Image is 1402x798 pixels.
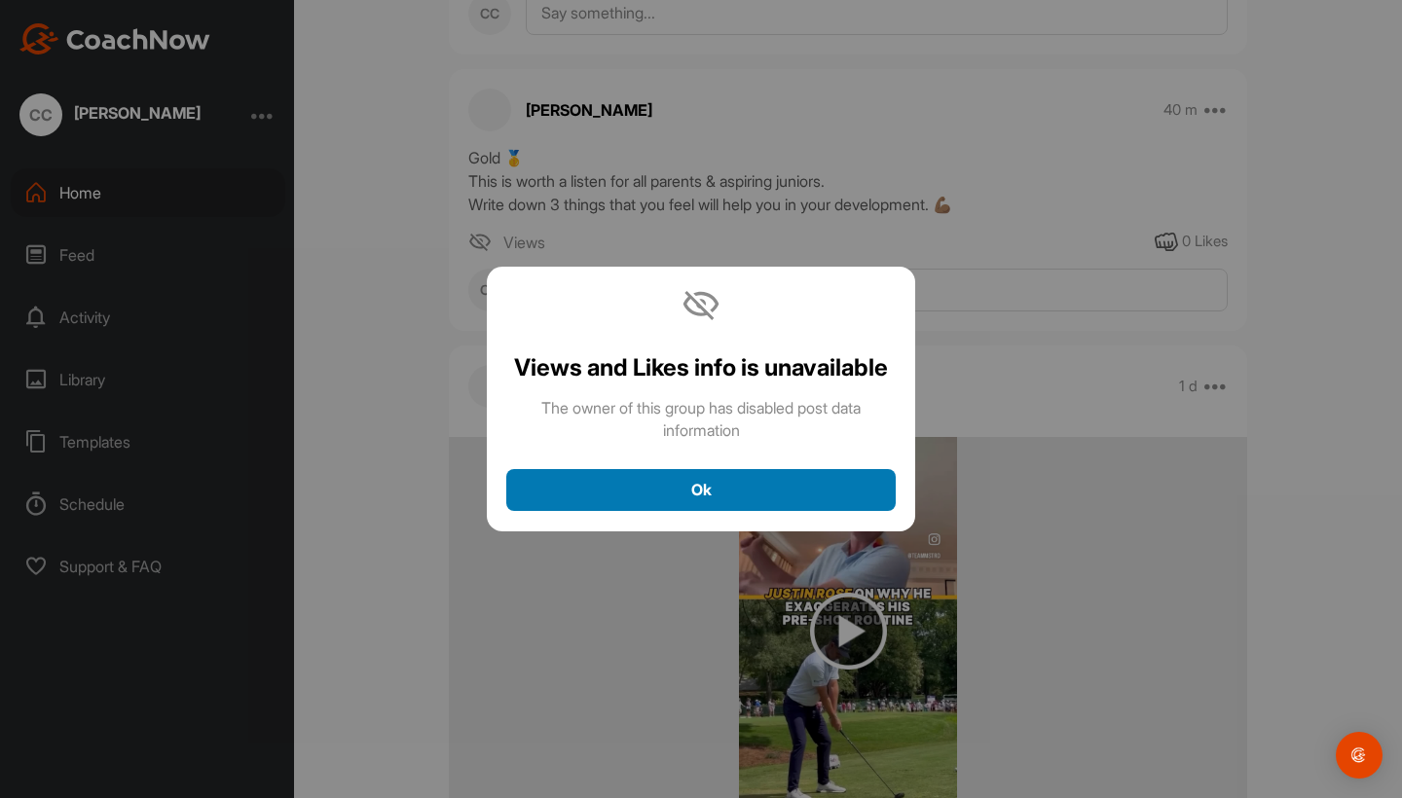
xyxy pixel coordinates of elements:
button: Ok [506,469,896,511]
p: The owner of this group has disabled post data information [506,397,896,441]
span: Ok [691,480,712,499]
img: icon [682,286,720,325]
h2: Views and Likes info is unavailable [506,353,896,381]
div: Open Intercom Messenger [1336,732,1383,779]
